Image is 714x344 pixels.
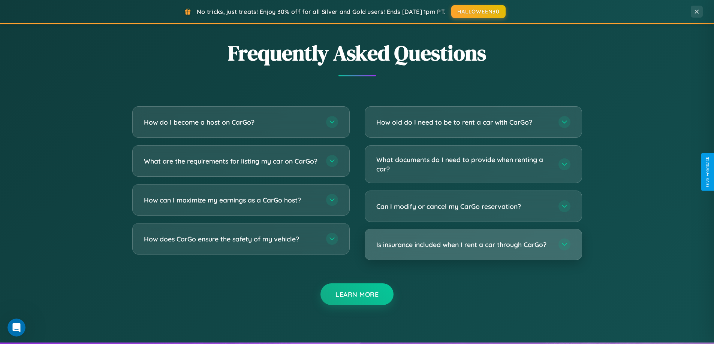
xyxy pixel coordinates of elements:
[376,202,551,211] h3: Can I modify or cancel my CarGo reservation?
[144,156,319,166] h3: What are the requirements for listing my car on CarGo?
[132,39,582,67] h2: Frequently Asked Questions
[376,240,551,249] h3: Is insurance included when I rent a car through CarGo?
[376,155,551,173] h3: What documents do I need to provide when renting a car?
[144,234,319,244] h3: How does CarGo ensure the safety of my vehicle?
[144,195,319,205] h3: How can I maximize my earnings as a CarGo host?
[451,5,506,18] button: HALLOWEEN30
[376,118,551,127] h3: How old do I need to be to rent a car with CarGo?
[705,157,710,187] div: Give Feedback
[7,319,25,337] iframe: Intercom live chat
[197,8,446,15] span: No tricks, just treats! Enjoy 30% off for all Silver and Gold users! Ends [DATE] 1pm PT.
[320,283,394,305] button: Learn More
[144,118,319,127] h3: How do I become a host on CarGo?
